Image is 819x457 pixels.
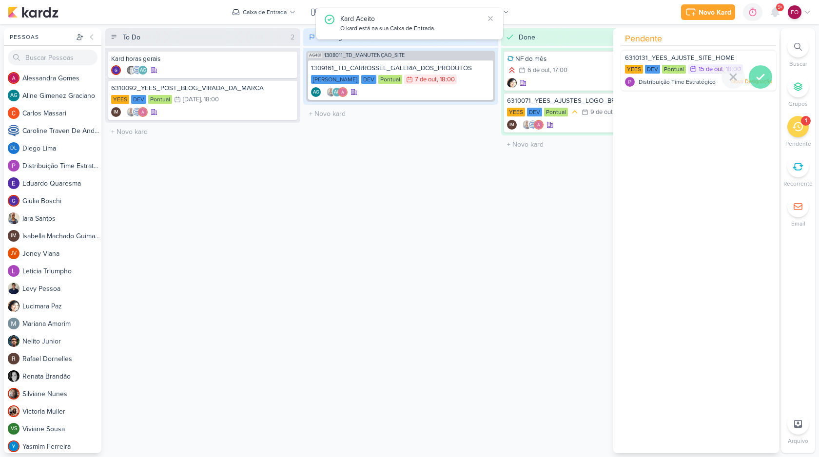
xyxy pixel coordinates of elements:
div: Criador(a): Giulia Boschi [111,65,121,75]
p: AG [334,90,340,95]
div: Criador(a): Aline Gimenez Graciano [311,87,321,97]
img: Caroline Traven De Andrade [528,120,538,130]
img: Distribuição Time Estratégico [625,77,635,87]
div: E d u a r d o Q u a r e s m a [22,178,101,189]
div: D i s t r i b u i ç ã o T i m e E s t r a t é g i c o [22,161,101,171]
input: + Novo kard [503,137,694,152]
img: Iara Santos [326,87,336,97]
div: Pontual [662,65,686,74]
div: J o n e y V i a n a [22,248,101,259]
div: DEV [645,65,660,74]
div: Diego Lima [8,142,19,154]
span: 6310131_YEES_AJUSTE_SITE_HOME [625,54,735,62]
div: Colaboradores: Iara Santos, Aline Gimenez Graciano, Alessandra Gomes [324,87,348,97]
img: Iara Santos [522,120,532,130]
img: Alessandra Gomes [338,87,348,97]
div: YEES [111,95,129,104]
p: Grupos [788,99,808,108]
span: 1308011_TD_MANUTENÇÃO_SITE [324,53,405,58]
div: Prioridade Alta [507,65,517,75]
span: 9+ [778,3,783,11]
p: Email [791,219,805,228]
div: O kard está na sua Caixa de Entrada. [340,24,484,34]
div: Criador(a): Isabella Machado Guimarães [507,120,517,130]
div: Pontual [544,108,568,116]
div: 1309161_TD_CARROSSEL_GALERIA_DOS_PRODUTOS [311,64,490,73]
img: Iara Santos [8,212,19,224]
div: Viviane Sousa [8,423,19,435]
div: YEES [507,108,525,116]
li: Ctrl + F [781,36,815,68]
div: Joney Viana [8,248,19,259]
div: [PERSON_NAME] [311,75,359,84]
img: Caroline Traven De Andrade [132,107,142,117]
span: Distribuição Time Estratégico [639,77,716,86]
div: Colaboradores: Iara Santos, Caroline Traven De Andrade, Alessandra Gomes [124,107,148,117]
div: Novo Kard [699,7,731,18]
p: AG [313,90,319,95]
div: Isabella Machado Guimarães [507,120,517,130]
input: Buscar Pessoas [8,50,97,65]
img: Alessandra Gomes [8,72,19,84]
img: Lucimara Paz [507,78,517,88]
div: DEV [527,108,542,116]
input: + Novo kard [305,107,496,121]
div: NF do mês [507,55,690,63]
div: Pontual [378,75,402,84]
div: Colaboradores: Iara Santos, Caroline Traven De Andrade, Alessandra Gomes [520,120,544,130]
div: , 18:00 [437,76,455,83]
div: V i v i a n e S o u s a [22,424,101,434]
img: Giulia Boschi [111,65,121,75]
img: Rafael Dornelles [8,353,19,364]
p: Buscar [789,59,807,68]
div: A l e s s a n d r a G o m e s [22,73,101,83]
div: C a r o l i n e T r a v e n D e A n d r a d e [22,126,101,136]
img: Levy Pessoa [8,283,19,294]
div: Aline Gimenez Graciano [8,90,19,101]
div: Criador(a): Lucimara Paz [507,78,517,88]
p: VS [11,426,17,432]
p: IM [11,233,17,239]
div: DEV [361,75,376,84]
p: FO [791,8,799,17]
div: 15 de out [699,66,723,73]
div: 9 de out [590,109,613,115]
img: Victoria Muller [8,405,19,417]
p: IM [509,123,514,128]
div: 7 de out [415,76,437,83]
div: Pontual [148,95,172,104]
img: Eduardo Quaresma [8,177,19,189]
p: IM [114,110,118,115]
img: Alessandra Gomes [534,120,544,130]
div: Fabio Oliveira [788,5,801,19]
div: Kard horas gerais [111,55,294,63]
div: M a r i a n a A m o r i m [22,319,101,329]
p: Pendente [785,139,811,148]
p: DL [10,146,17,151]
p: AG [10,93,18,98]
div: Isabella Machado Guimarães [111,107,121,117]
img: Giulia Boschi [8,195,19,207]
div: 2 [287,32,298,42]
div: 1 [805,117,807,125]
div: DEV [131,95,146,104]
img: Leticia Triumpho [8,265,19,277]
div: A l i n e G i m e n e z G r a c i a n o [22,91,101,101]
img: Caroline Traven De Andrade [8,125,19,136]
div: YEES [625,65,643,74]
div: V i c t o r i a M u l l e r [22,406,101,417]
div: R a f a e l D o r n e l l e s [22,354,101,364]
p: JV [11,251,17,256]
div: Isabella Machado Guimarães [8,230,19,242]
div: I a r a S a n t o s [22,213,101,224]
p: AG [140,68,146,73]
img: Iara Santos [126,107,136,117]
p: Arquivo [788,437,808,445]
img: Renata Brandão [126,65,136,75]
input: + Novo kard [107,125,298,139]
div: Kard Aceito [340,14,484,24]
div: C a r l o s M a s s a r i [22,108,101,118]
img: Lucimara Paz [8,300,19,312]
div: L e v y P e s s o a [22,284,101,294]
div: L u c i m a r a P a z [22,301,101,311]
